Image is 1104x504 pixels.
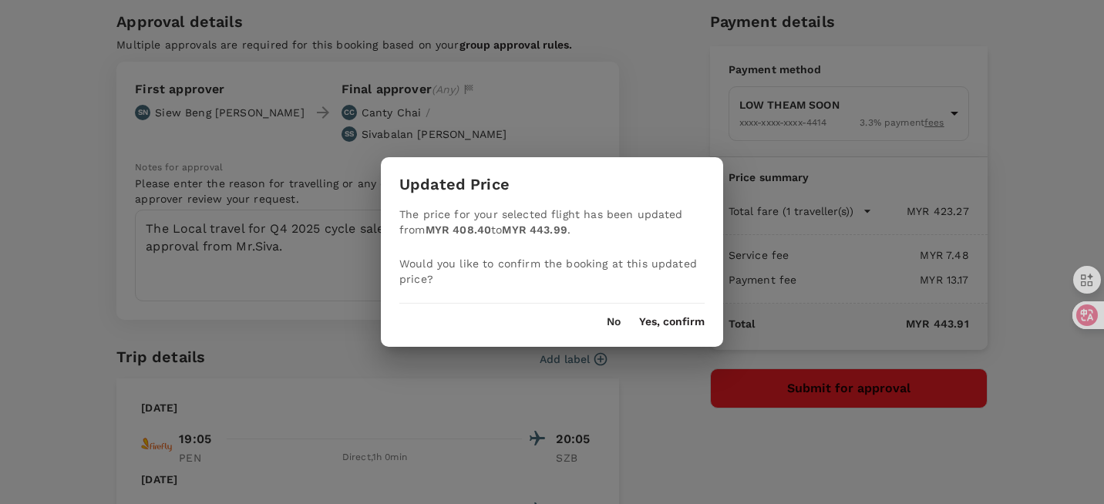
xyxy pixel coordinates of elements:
[399,176,510,193] h3: Updated Price
[399,207,705,237] p: The price for your selected flight has been updated from to .
[607,316,621,328] button: No
[639,316,705,328] button: Yes, confirm
[426,223,492,236] b: MYR 408.40
[502,223,567,236] b: MYR 443.99
[399,256,705,287] p: Would you like to confirm the booking at this updated price?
